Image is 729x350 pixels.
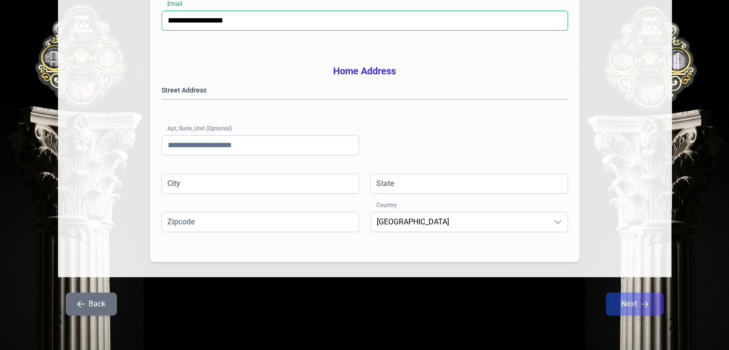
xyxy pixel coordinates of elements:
label: Street Address [162,85,568,95]
div: dropdown trigger [548,212,567,232]
button: Next [606,292,664,315]
h3: Home Address [162,64,568,78]
button: Back [66,292,117,315]
span: United States [371,212,548,232]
